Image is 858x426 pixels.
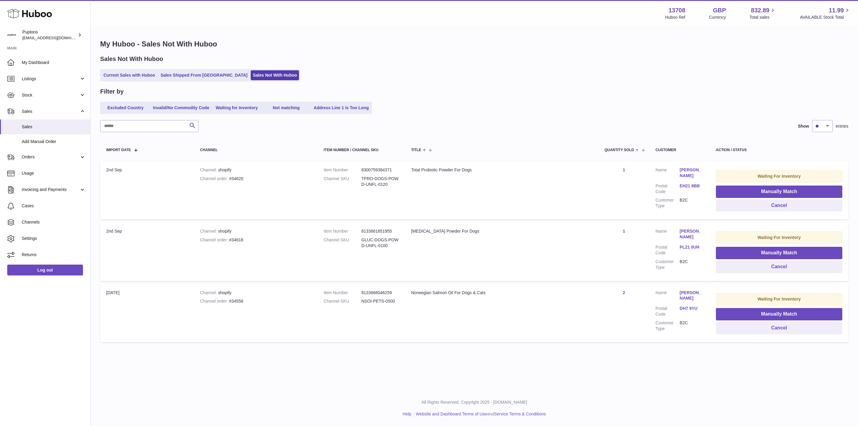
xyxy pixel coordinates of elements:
[200,228,312,234] div: shopify
[200,290,312,296] div: shopify
[361,290,399,296] dd: 8133666046259
[22,219,86,225] span: Channels
[751,6,769,14] span: 832.89
[709,14,726,20] div: Currency
[22,76,79,82] span: Listings
[758,297,801,301] strong: Waiting For Inventory
[101,103,150,113] a: Excluded Country
[22,35,89,40] span: [EMAIL_ADDRESS][DOMAIN_NAME]
[411,228,593,234] div: [MEDICAL_DATA] Powder For Dogs
[713,6,726,14] strong: GBP
[680,183,704,189] a: EH21 8BB
[262,103,310,113] a: Not matching
[324,228,361,234] dt: Item Number
[411,290,593,296] div: Norwegian Salmon Oil For Dogs & Cats
[22,124,86,130] span: Sales
[95,399,853,405] p: All Rights Reserved. Copyright 2025 - [DOMAIN_NAME]
[324,148,399,152] div: Item Number / Channel SKU
[798,123,809,129] label: Show
[100,284,194,342] td: [DATE]
[414,411,546,417] li: and
[100,55,163,63] h2: Sales Not With Huboo
[605,148,634,152] span: Quantity Sold
[361,167,399,173] dd: 8300759384371
[200,176,229,181] strong: Channel order
[200,298,312,304] div: #34558
[680,167,704,179] a: [PERSON_NAME]
[411,167,593,173] div: Total Probiotic Powder For Dogs
[680,320,704,332] dd: B2C
[324,167,361,173] dt: Item Number
[656,290,680,303] dt: Name
[680,197,704,209] dd: B2C
[669,6,685,14] strong: 13708
[22,187,79,192] span: Invoicing and Payments
[200,299,229,304] strong: Channel order
[7,265,83,275] a: Log out
[361,237,399,249] dd: GLUC-DOGS-POWD-UNFL-0100
[800,14,851,20] span: AVAILABLE Stock Total
[100,161,194,219] td: 2nd Sep
[656,148,704,152] div: Customer
[623,167,625,172] a: 1
[200,167,218,172] strong: Channel
[22,139,86,145] span: Add Manual Order
[22,252,86,258] span: Returns
[656,320,680,332] dt: Customer Type
[22,154,79,160] span: Orders
[200,237,312,243] div: #34618
[22,170,86,176] span: Usage
[324,176,361,187] dt: Channel SKU
[22,203,86,209] span: Cases
[749,6,776,20] a: 832.89 Total sales
[623,290,625,295] a: 2
[100,39,848,49] h1: My Huboo - Sales Not With Huboo
[656,197,680,209] dt: Customer Type
[403,412,412,416] a: Help
[361,176,399,187] dd: TPRO-DOGS-POWD-UNFL-0120
[312,103,371,113] a: Address Line 1 is Too Long
[22,92,79,98] span: Stock
[656,259,680,270] dt: Customer Type
[716,199,842,212] button: Cancel
[680,306,704,311] a: DH7 9YU
[324,237,361,249] dt: Channel SKU
[656,167,680,180] dt: Name
[656,306,680,317] dt: Postal Code
[200,290,218,295] strong: Channel
[200,176,312,182] div: #34620
[680,228,704,240] a: [PERSON_NAME]
[106,148,131,152] span: Import date
[680,290,704,301] a: [PERSON_NAME]
[656,228,680,241] dt: Name
[200,148,312,152] div: Channel
[411,148,421,152] span: Title
[836,123,848,129] span: entries
[656,183,680,195] dt: Postal Code
[22,60,86,65] span: My Dashboard
[100,87,124,96] h2: Filter by
[324,298,361,304] dt: Channel SKU
[22,29,77,41] div: Puptons
[716,186,842,198] button: Manually Match
[716,261,842,273] button: Cancel
[200,237,229,242] strong: Channel order
[361,228,399,234] dd: 8133661851955
[251,70,299,80] a: Sales Not With Huboo
[680,259,704,270] dd: B2C
[100,222,194,281] td: 2nd Sep
[200,167,312,173] div: shopify
[22,109,79,114] span: Sales
[101,70,157,80] a: Current Sales with Huboo
[758,235,801,240] strong: Waiting For Inventory
[800,6,851,20] a: 11.99 AVAILABLE Stock Total
[494,412,546,416] a: Service Terms & Conditions
[623,229,625,234] a: 1
[716,308,842,320] button: Manually Match
[680,244,704,250] a: PL21 0UH
[416,412,487,416] a: Website and Dashboard Terms of Use
[7,30,16,40] img: hello@puptons.com
[716,148,842,152] div: Action / Status
[665,14,685,20] div: Huboo Ref
[361,298,399,304] dd: NSOI-PETS-0500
